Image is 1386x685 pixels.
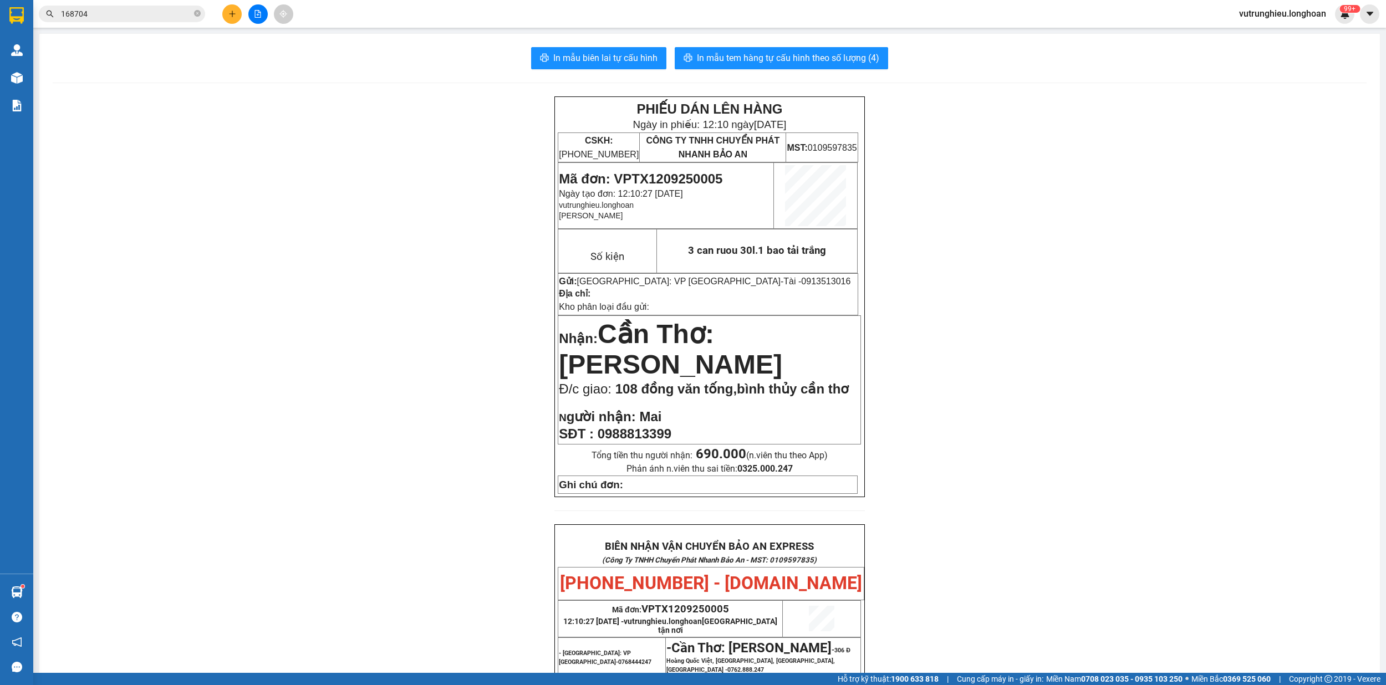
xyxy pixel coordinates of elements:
span: Cung cấp máy in - giấy in: [957,673,1043,685]
span: vutrunghieu.longhoan [624,617,777,635]
strong: PHIẾU DÁN LÊN HÀNG [636,101,782,116]
button: caret-down [1360,4,1379,24]
span: In mẫu tem hàng tự cấu hình theo số lượng (4) [697,51,879,65]
strong: 0369 525 060 [1223,674,1271,683]
span: Đ/c giao: [559,381,615,396]
span: question-circle [12,612,22,622]
span: [PERSON_NAME] [559,211,623,220]
strong: MST: [787,143,807,152]
span: Mã đơn: VPTX1209250005 [559,171,722,186]
strong: Địa chỉ: [559,289,590,298]
span: | [947,673,949,685]
img: logo-vxr [9,7,24,24]
strong: Ghi chú đơn: [559,479,623,490]
span: - [781,277,850,286]
button: plus [222,4,242,24]
button: printerIn mẫu biên lai tự cấu hình [531,47,666,69]
button: file-add [248,4,268,24]
span: [GEOGRAPHIC_DATA]: VP [GEOGRAPHIC_DATA] [577,277,781,286]
img: warehouse-icon [11,72,23,84]
span: close-circle [194,10,201,17]
span: [DATE] [754,119,787,130]
span: notification [12,637,22,647]
span: Cần Thơ: [PERSON_NAME] [559,319,782,379]
span: [PHONE_NUMBER] [559,136,639,159]
span: Hỗ trợ kỹ thuật: [838,673,939,685]
span: In mẫu biên lai tự cấu hình [553,51,658,65]
span: 108 đồng văn tống,bình thủy cần thơ [615,381,849,396]
span: gười nhận: [567,409,636,424]
img: warehouse-icon [11,586,23,598]
span: 306 Đ Hoàng Quốc Việt, [GEOGRAPHIC_DATA], [GEOGRAPHIC_DATA], [GEOGRAPHIC_DATA] - [666,647,850,673]
span: Tổng tiền thu người nhận: [592,450,828,461]
strong: Gửi: [559,277,577,286]
span: 0913513016 [801,277,850,286]
span: 12:10:27 [DATE] - [563,617,777,635]
button: aim [274,4,293,24]
span: CÔNG TY TNHH CHUYỂN PHÁT NHANH BẢO AN [646,136,779,159]
span: Phản ánh n.viên thu sai tiền: [626,463,793,474]
span: 3 can ruou 30l.1 bao tải trắng [688,244,826,257]
span: [PHONE_NUMBER] - [DOMAIN_NAME] [560,572,862,594]
sup: 283 [1339,5,1360,13]
span: - [GEOGRAPHIC_DATA]: VP [GEOGRAPHIC_DATA]- [559,650,651,666]
span: Mai [639,409,661,424]
img: warehouse-icon [11,44,23,56]
span: vutrunghieu.longhoan [559,201,634,209]
span: Kho phân loại đầu gửi: [559,302,649,311]
span: vutrunghieu.longhoan [1230,7,1335,21]
strong: BIÊN NHẬN VẬN CHUYỂN BẢO AN EXPRESS [605,540,814,553]
span: - [666,646,850,673]
span: 0988813399 [598,426,671,441]
img: solution-icon [11,100,23,111]
span: 0762.888.247 [727,666,764,673]
span: [GEOGRAPHIC_DATA] tận nơi [658,617,778,635]
span: Nhận: [559,331,598,346]
span: copyright [1324,675,1332,683]
span: Cần Thơ: [PERSON_NAME] [671,640,832,656]
span: 0109597835 [787,143,857,152]
strong: 0325.000.247 [737,463,793,474]
sup: 1 [21,585,24,588]
strong: N [559,412,635,423]
span: file-add [254,10,262,18]
span: (n.viên thu theo App) [696,450,828,461]
span: close-circle [194,9,201,19]
span: search [46,10,54,18]
span: printer [540,53,549,64]
input: Tìm tên, số ĐT hoặc mã đơn [61,8,192,20]
strong: (Công Ty TNHH Chuyển Phát Nhanh Bảo An - MST: 0109597835) [602,556,817,564]
span: Miền Bắc [1191,673,1271,685]
span: - [666,640,671,656]
span: Miền Nam [1046,673,1183,685]
strong: 690.000 [696,446,746,462]
span: plus [228,10,236,18]
span: printer [684,53,692,64]
span: Tài - [783,277,850,286]
span: | [1279,673,1281,685]
span: caret-down [1365,9,1375,19]
strong: CSKH: [585,136,613,145]
span: Mã đơn: [612,605,729,614]
span: Ngày tạo đơn: 12:10:27 [DATE] [559,189,682,198]
span: Số kiện [590,251,624,263]
strong: 1900 633 818 [891,674,939,683]
span: aim [279,10,287,18]
span: ⚪️ [1185,677,1189,681]
strong: 0708 023 035 - 0935 103 250 [1081,674,1183,683]
strong: SĐT : [559,426,594,441]
span: 0768444247 [618,658,651,666]
img: icon-new-feature [1340,9,1350,19]
span: Ngày in phiếu: 12:10 ngày [633,119,786,130]
span: message [12,662,22,672]
span: VPTX1209250005 [641,603,729,615]
button: printerIn mẫu tem hàng tự cấu hình theo số lượng (4) [675,47,888,69]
